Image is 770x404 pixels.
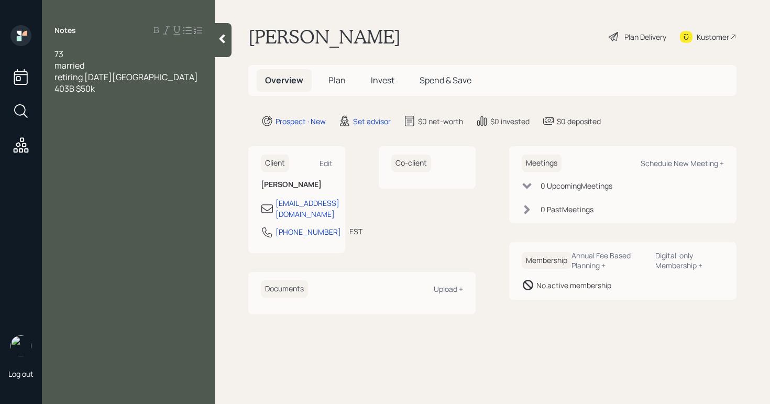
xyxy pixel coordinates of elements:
[54,25,76,36] label: Notes
[434,284,463,294] div: Upload +
[248,25,401,48] h1: [PERSON_NAME]
[276,198,339,220] div: [EMAIL_ADDRESS][DOMAIN_NAME]
[420,74,471,86] span: Spend & Save
[353,116,391,127] div: Set advisor
[54,71,198,83] span: retiring [DATE][GEOGRAPHIC_DATA]
[536,280,611,291] div: No active membership
[54,48,63,60] span: 73
[261,280,308,298] h6: Documents
[54,83,95,94] span: 403B $50k
[571,250,647,270] div: Annual Fee Based Planning +
[522,252,571,269] h6: Membership
[391,155,431,172] h6: Co-client
[276,116,326,127] div: Prospect · New
[8,369,34,379] div: Log out
[641,158,724,168] div: Schedule New Meeting +
[265,74,303,86] span: Overview
[655,250,724,270] div: Digital-only Membership +
[624,31,666,42] div: Plan Delivery
[320,158,333,168] div: Edit
[261,155,289,172] h6: Client
[54,60,84,71] span: married
[490,116,530,127] div: $0 invested
[328,74,346,86] span: Plan
[418,116,463,127] div: $0 net-worth
[541,180,612,191] div: 0 Upcoming Meeting s
[541,204,593,215] div: 0 Past Meeting s
[557,116,601,127] div: $0 deposited
[261,180,333,189] h6: [PERSON_NAME]
[349,226,362,237] div: EST
[10,335,31,356] img: aleksandra-headshot.png
[371,74,394,86] span: Invest
[276,226,341,237] div: [PHONE_NUMBER]
[697,31,729,42] div: Kustomer
[522,155,562,172] h6: Meetings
